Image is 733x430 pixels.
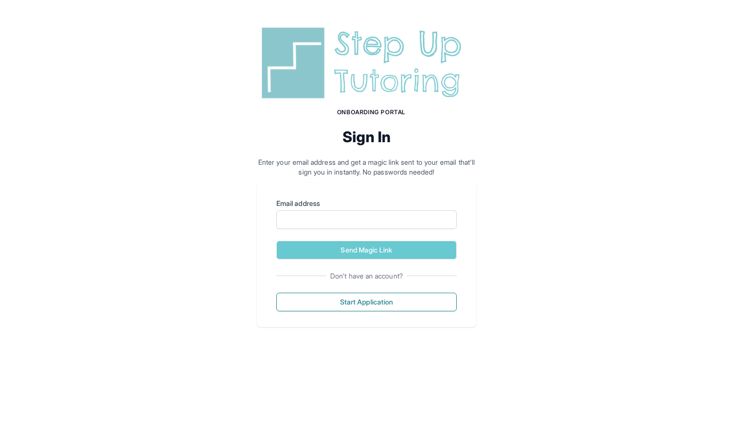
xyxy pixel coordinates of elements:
[276,199,457,208] label: Email address
[276,241,457,259] button: Send Magic Link
[326,271,407,281] span: Don't have an account?
[267,108,476,116] h1: Onboarding Portal
[257,157,476,177] p: Enter your email address and get a magic link sent to your email that'll sign you in instantly. N...
[276,293,457,311] button: Start Application
[257,128,476,146] h2: Sign In
[257,24,476,102] img: Step Up Tutoring horizontal logo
